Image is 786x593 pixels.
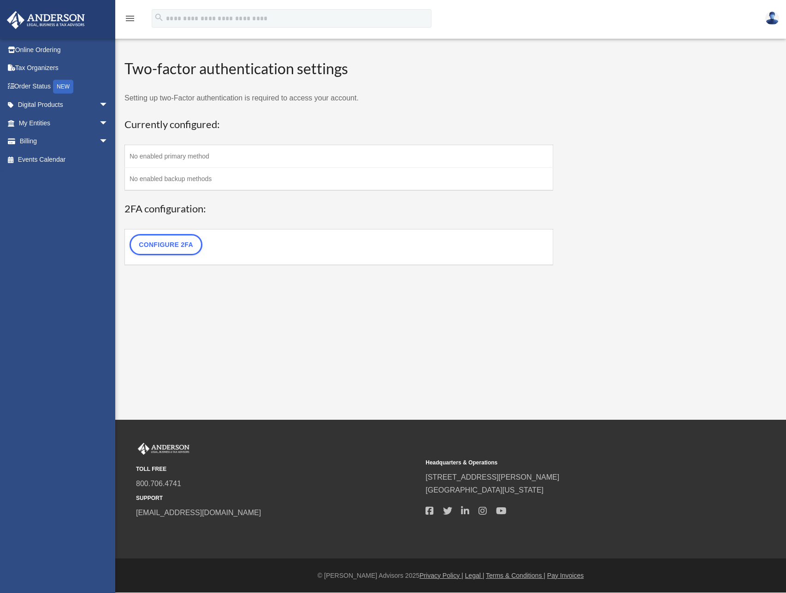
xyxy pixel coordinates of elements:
h2: Two-factor authentication settings [124,59,553,79]
a: [GEOGRAPHIC_DATA][US_STATE] [426,486,544,494]
small: Headquarters & Operations [426,458,709,468]
a: Configure 2FA [130,234,202,255]
p: Setting up two-Factor authentication is required to access your account. [124,92,553,105]
img: Anderson Advisors Platinum Portal [4,11,88,29]
a: Terms & Conditions | [486,572,545,579]
div: © [PERSON_NAME] Advisors 2025 [115,570,786,581]
div: NEW [53,80,73,94]
a: [STREET_ADDRESS][PERSON_NAME] [426,473,559,481]
span: arrow_drop_down [99,114,118,133]
a: Privacy Policy | [420,572,463,579]
td: No enabled primary method [125,145,553,168]
a: Order StatusNEW [6,77,122,96]
small: SUPPORT [136,493,419,503]
a: Tax Organizers [6,59,122,77]
span: arrow_drop_down [99,132,118,151]
a: Digital Productsarrow_drop_down [6,96,122,114]
a: [EMAIL_ADDRESS][DOMAIN_NAME] [136,509,261,517]
i: menu [124,13,136,24]
h3: 2FA configuration: [124,202,553,216]
a: menu [124,16,136,24]
img: User Pic [765,12,779,25]
i: search [154,12,164,23]
a: My Entitiesarrow_drop_down [6,114,122,132]
a: Pay Invoices [547,572,584,579]
a: 800.706.4741 [136,480,181,487]
td: No enabled backup methods [125,168,553,191]
h3: Currently configured: [124,117,553,132]
img: Anderson Advisors Platinum Portal [136,443,191,455]
a: Legal | [465,572,485,579]
a: Billingarrow_drop_down [6,132,122,151]
a: Events Calendar [6,150,122,169]
span: arrow_drop_down [99,96,118,115]
small: TOLL FREE [136,464,419,474]
a: Online Ordering [6,41,122,59]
